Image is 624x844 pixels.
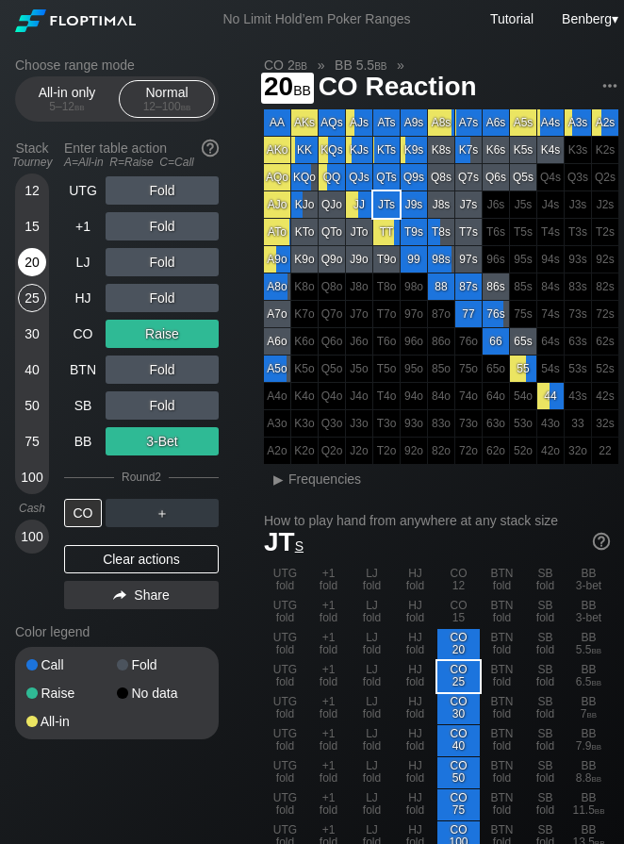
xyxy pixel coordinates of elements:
div: All-in only [24,81,110,117]
div: 100% fold in prior round [455,410,482,437]
div: KQs [319,137,345,163]
h2: Choose range mode [15,58,219,73]
div: 100% fold in prior round [592,438,618,464]
span: s [295,534,304,554]
div: K6s [483,137,509,163]
div: 100% fold in prior round [428,328,454,355]
div: 100% fold in prior round [592,164,618,190]
div: SB [64,391,102,420]
div: 100% fold in prior round [319,328,345,355]
div: 87s [455,273,482,300]
span: CO Reaction [316,73,480,104]
div: BB 7.9 [567,725,610,756]
div: 100% fold in prior round [373,301,400,327]
div: Raise [106,320,219,348]
div: 100% fold in prior round [483,219,509,245]
div: BTN fold [481,597,523,628]
div: ATs [373,109,400,136]
div: BB 3-bet [567,565,610,596]
div: Q6s [483,164,509,190]
div: Share [64,581,219,609]
div: QQ [319,164,345,190]
div: Normal [123,81,210,117]
div: Fold [106,284,219,312]
div: JTo [346,219,372,245]
div: SB fold [524,565,567,596]
div: KK [291,137,318,163]
div: BB 3-bet [567,597,610,628]
div: QJo [319,191,345,218]
div: 100% fold in prior round [428,383,454,409]
div: BTN fold [481,693,523,724]
div: 100% fold in prior round [401,328,427,355]
div: 86s [483,273,509,300]
div: SB fold [524,693,567,724]
div: A5o [264,356,290,382]
div: 100% fold in prior round [373,438,400,464]
div: BTN fold [481,565,523,596]
div: 100% fold in prior round [346,356,372,382]
div: SB fold [524,757,567,788]
img: help.32db89a4.svg [200,138,221,158]
div: 100 [18,522,46,551]
div: 100% fold in prior round [346,273,372,300]
div: 100% fold in prior round [428,301,454,327]
div: 100% fold in prior round [592,383,618,409]
div: 66 [483,328,509,355]
div: 12 [18,176,46,205]
span: BB 5.5 [332,57,389,74]
div: 40 [18,356,46,384]
div: 100% fold in prior round [264,410,290,437]
div: Cash [8,502,57,515]
div: AJs [346,109,372,136]
div: Clear actions [64,545,219,573]
div: 12 – 100 [127,100,206,113]
div: 100% fold in prior round [291,301,318,327]
div: 50 [18,391,46,420]
div: J8s [428,191,454,218]
div: CO [64,499,102,527]
div: SB fold [524,725,567,756]
div: 100% fold in prior round [510,301,536,327]
div: +1 fold [307,565,350,596]
div: 20 [18,248,46,276]
div: T7s [455,219,482,245]
div: 100% fold in prior round [319,438,345,464]
span: bb [592,739,602,753]
div: 100% fold in prior round [264,383,290,409]
div: 100% fold in prior round [510,191,536,218]
div: +1 fold [307,629,350,660]
div: TT [373,219,400,245]
div: 100% fold in prior round [565,328,591,355]
div: Q9s [401,164,427,190]
div: +1 fold [307,725,350,756]
div: 100% fold in prior round [510,219,536,245]
div: ATo [264,219,290,245]
div: KJo [291,191,318,218]
div: AKs [291,109,318,136]
div: 100% fold in prior round [401,410,427,437]
div: 100% fold in prior round [565,410,591,437]
div: ▸ [266,468,290,490]
div: UTG fold [264,629,306,660]
div: 100% fold in prior round [346,438,372,464]
div: 100% fold in prior round [565,438,591,464]
span: bb [293,78,311,99]
div: 100% fold in prior round [428,438,454,464]
div: QJs [346,164,372,190]
span: bb [181,100,191,113]
div: LJ [64,248,102,276]
div: +1 fold [307,757,350,788]
div: 100% fold in prior round [565,164,591,190]
div: 100% fold in prior round [373,328,400,355]
div: BTN fold [481,629,523,660]
div: +1 fold [307,661,350,692]
div: J9s [401,191,427,218]
div: UTG fold [264,661,306,692]
div: Fold [117,658,207,671]
div: UTG fold [264,565,306,596]
div: UTG fold [264,757,306,788]
div: 100% fold in prior round [401,383,427,409]
div: 100% fold in prior round [346,328,372,355]
div: A6o [264,328,290,355]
